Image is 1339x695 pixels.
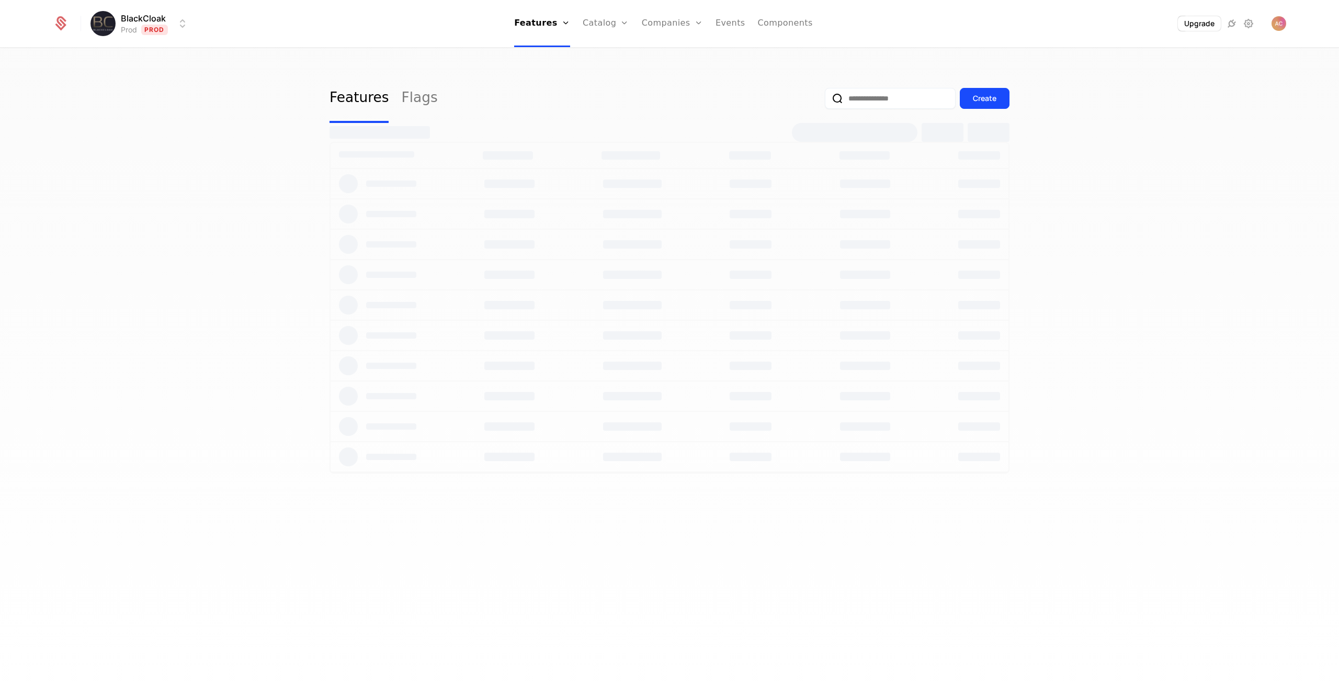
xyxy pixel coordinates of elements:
img: Andrei Coman [1272,16,1286,31]
span: BlackCloak [121,12,166,25]
a: Settings [1242,17,1255,30]
span: Prod [141,25,168,35]
a: Flags [401,74,437,123]
button: Open user button [1272,16,1286,31]
div: Prod [121,25,137,35]
a: Features [330,74,389,123]
img: BlackCloak [90,11,116,36]
button: Select environment [94,12,189,35]
button: Create [960,88,1009,109]
div: Create [973,93,996,104]
a: Integrations [1225,17,1238,30]
button: Upgrade [1178,16,1221,31]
